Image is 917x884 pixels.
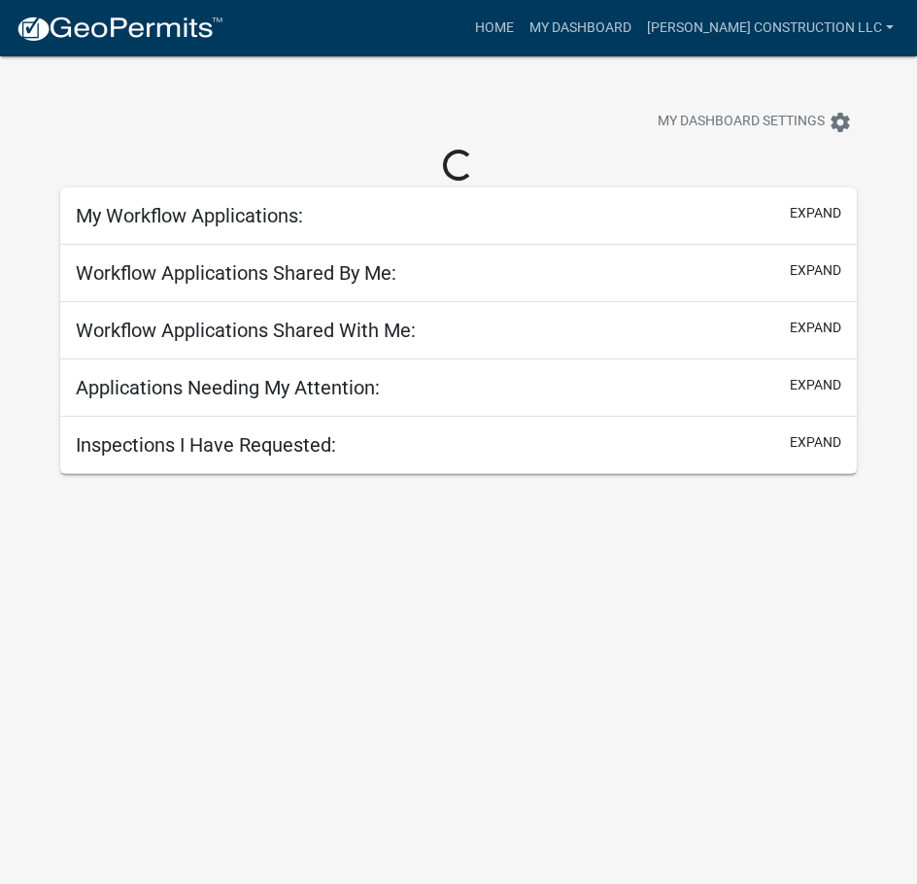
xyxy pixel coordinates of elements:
button: expand [790,318,841,338]
a: Home [467,10,522,47]
i: settings [829,111,852,134]
a: My Dashboard [522,10,639,47]
button: expand [790,203,841,223]
a: [PERSON_NAME] Construction LLC [639,10,901,47]
h5: Inspections I Have Requested: [76,433,336,457]
button: My Dashboard Settingssettings [642,103,867,141]
button: expand [790,260,841,281]
h5: My Workflow Applications: [76,204,303,227]
h5: Workflow Applications Shared By Me: [76,261,396,285]
span: My Dashboard Settings [658,111,825,134]
button: expand [790,432,841,453]
h5: Workflow Applications Shared With Me: [76,319,416,342]
h5: Applications Needing My Attention: [76,376,380,399]
button: expand [790,375,841,395]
